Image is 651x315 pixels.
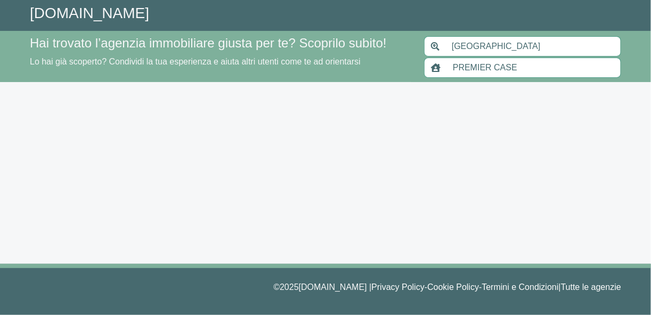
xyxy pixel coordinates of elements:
input: Inserisci nome agenzia immobiliare [446,58,621,78]
a: Cookie Policy [427,282,479,292]
p: Lo hai già scoperto? Condividi la tua esperienza e aiuta altri utenti come te ad orientarsi [30,55,411,68]
input: Inserisci area di ricerca (Comune o Provincia) [445,36,621,56]
a: [DOMAIN_NAME] [30,5,149,21]
p: © 2025 [DOMAIN_NAME] | - - | [30,281,621,294]
a: Termini e Condizioni [482,282,559,292]
a: Privacy Policy [371,282,425,292]
h4: Hai trovato l’agenzia immobiliare giusta per te? Scoprilo subito! [30,36,411,51]
a: Tutte le agenzie [561,282,621,292]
